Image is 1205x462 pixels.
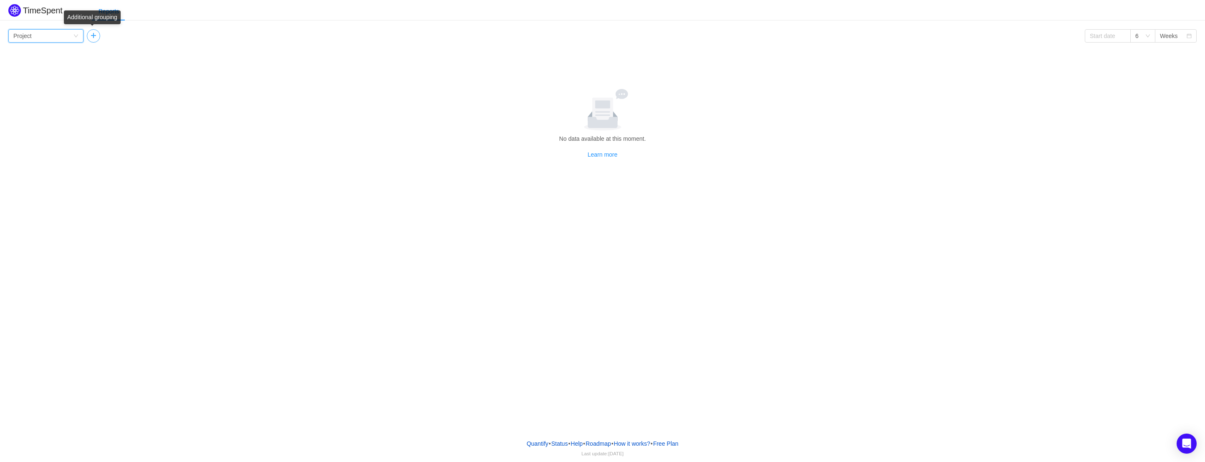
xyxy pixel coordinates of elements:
span: • [568,440,570,447]
div: 6 [1135,30,1139,42]
input: Start date [1085,29,1131,43]
i: icon: down [73,33,78,39]
i: icon: calendar [1187,33,1192,39]
div: Weeks [1160,30,1178,42]
span: Last update: [581,451,624,456]
button: Free Plan [653,437,679,450]
button: icon: plus [87,29,100,43]
span: • [611,440,614,447]
h2: TimeSpent [23,6,63,15]
span: • [583,440,585,447]
button: How it works? [614,437,651,450]
div: Additional grouping [64,10,121,24]
span: [DATE] [608,451,624,456]
span: • [549,440,551,447]
span: • [651,440,653,447]
a: Learn more [588,151,618,158]
i: icon: down [1145,33,1150,39]
span: No data available at this moment. [559,135,646,142]
div: Open Intercom Messenger [1177,434,1197,454]
a: Status [551,437,568,450]
a: Roadmap [585,437,611,450]
a: Quantify [526,437,549,450]
a: Help [570,437,583,450]
div: Reports [92,2,126,21]
img: Quantify logo [8,4,21,17]
div: Project [13,30,32,42]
